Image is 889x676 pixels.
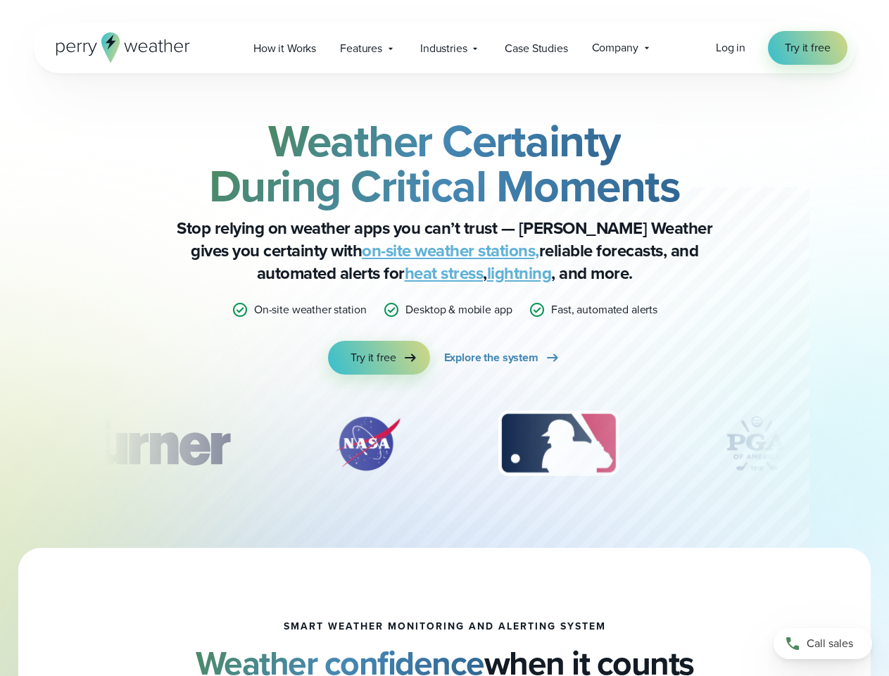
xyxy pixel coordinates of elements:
a: Call sales [774,628,872,659]
a: Log in [716,39,745,56]
img: NASA.svg [318,408,417,479]
a: lightning [487,261,552,286]
span: Explore the system [444,349,538,366]
img: MLB.svg [484,408,633,479]
p: Fast, automated alerts [551,301,657,318]
span: How it Works [253,40,316,57]
a: Try it free [768,31,847,65]
span: Industries [420,40,467,57]
a: How it Works [241,34,328,63]
img: Turner-Construction_1.svg [50,408,250,479]
span: Call sales [807,635,853,652]
div: 3 of 12 [484,408,633,479]
div: slideshow [104,408,786,486]
strong: Weather Certainty During Critical Moments [209,108,681,219]
a: on-site weather stations, [362,238,539,263]
span: Try it free [785,39,830,56]
span: Try it free [351,349,396,366]
a: heat stress [405,261,484,286]
div: 2 of 12 [318,408,417,479]
p: Stop relying on weather apps you can’t trust — [PERSON_NAME] Weather gives you certainty with rel... [163,217,726,284]
span: Case Studies [505,40,567,57]
p: On-site weather station [254,301,367,318]
img: PGA.svg [700,408,813,479]
div: 1 of 12 [50,408,250,479]
span: Features [340,40,382,57]
a: Try it free [328,341,429,375]
p: Desktop & mobile app [405,301,512,318]
a: Explore the system [444,341,561,375]
a: Case Studies [493,34,579,63]
h1: smart weather monitoring and alerting system [284,621,606,632]
div: 4 of 12 [700,408,813,479]
span: Company [592,39,638,56]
